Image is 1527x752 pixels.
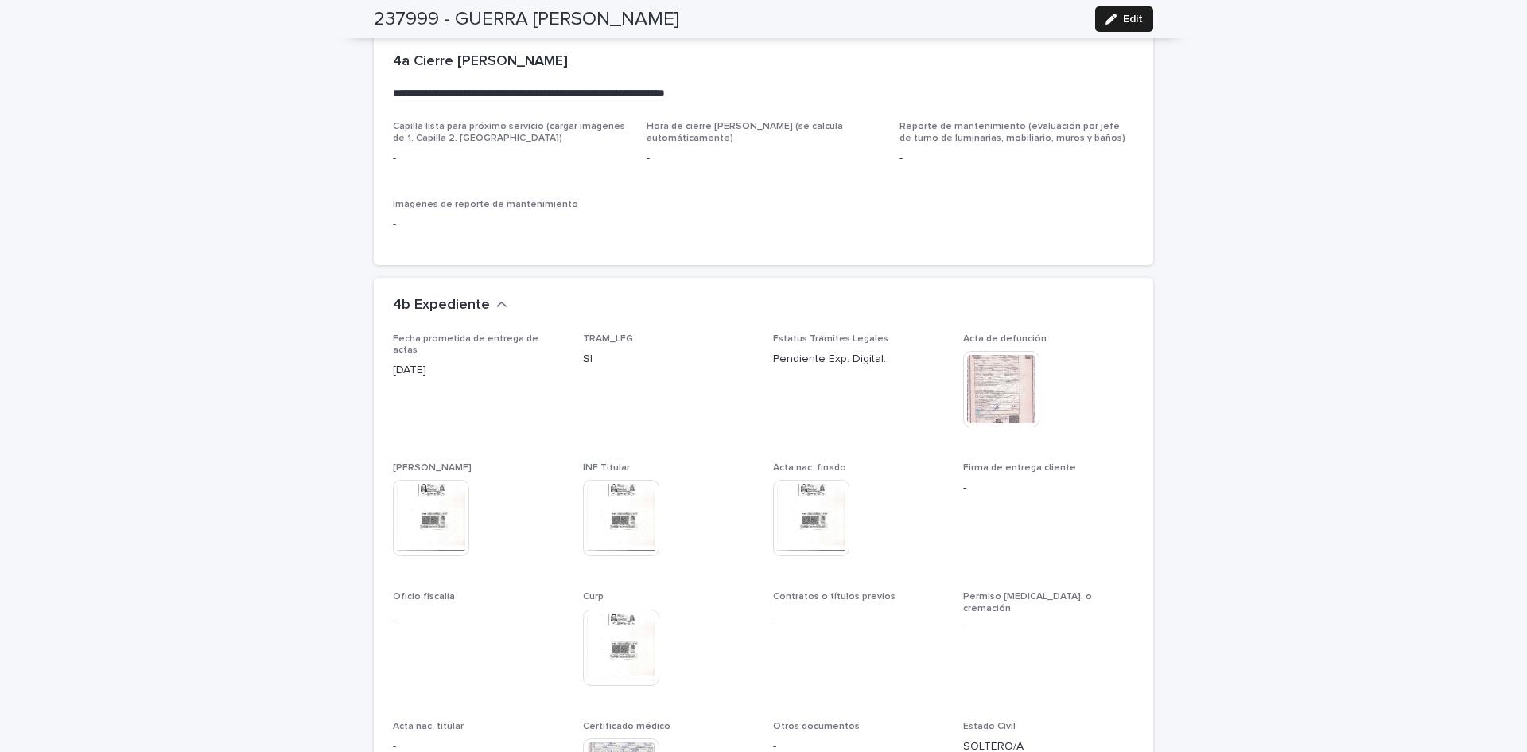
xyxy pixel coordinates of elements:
h2: 4b Expediente [393,297,490,314]
span: Otros documentos [773,722,860,731]
button: Edit [1095,6,1153,32]
span: Reporte de mantenimiento (evaluación por jefe de turno de luminarias, mobiliario, muros y baños) [899,122,1125,142]
span: Firma de entrega cliente [963,463,1076,473]
button: 4b Expediente [393,297,507,314]
span: Capilla lista para próximo servicio (cargar imágenes de 1. Capilla 2. [GEOGRAPHIC_DATA]) [393,122,625,142]
span: Estado Civil [963,722,1016,731]
span: Imágenes de reporte de mantenimiento [393,200,578,209]
p: - [393,610,564,626]
p: - [963,621,1134,637]
span: Acta nac. titular [393,722,464,731]
p: [DATE] [393,362,564,379]
span: TRAM_LEG [583,334,633,344]
span: Contratos o títulos previos [773,592,896,602]
span: Edit [1123,14,1143,25]
span: [PERSON_NAME] [393,463,472,473]
p: - [393,150,628,167]
p: SI [583,351,754,368]
h2: 237999 - GUERRA [PERSON_NAME] [374,8,679,31]
span: Fecha prometida de entrega de actas [393,334,538,355]
span: Acta de defunción [963,334,1047,344]
p: - [899,150,1134,167]
span: Certificado médico [583,722,670,731]
span: Hora de cierre [PERSON_NAME] (se calcula automáticamente) [647,122,843,142]
span: Acta nac. finado [773,463,846,473]
span: Oficio fiscalía [393,592,455,602]
h2: 4a Cierre [PERSON_NAME] [393,53,568,71]
span: Curp [583,592,604,602]
p: - [647,150,881,167]
span: Estatus Trámites Legales [773,334,888,344]
p: - [393,216,628,233]
p: - [773,610,944,626]
span: Permiso [MEDICAL_DATA]. o cremación [963,592,1092,613]
p: - [963,480,1134,497]
span: INE Titular [583,463,630,473]
p: Pendiente Exp. Digital: [773,351,944,368]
